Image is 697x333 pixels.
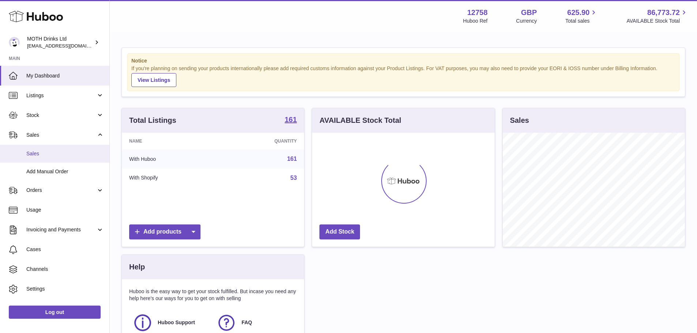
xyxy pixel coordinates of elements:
span: [EMAIL_ADDRESS][DOMAIN_NAME] [27,43,108,49]
h3: Help [129,262,145,272]
span: Channels [26,266,104,273]
span: Total sales [565,18,598,24]
span: Sales [26,150,104,157]
th: Quantity [220,133,304,150]
div: MOTH Drinks Ltd [27,35,93,49]
h3: Total Listings [129,116,176,125]
div: Currency [516,18,537,24]
span: Stock [26,112,96,119]
a: Huboo Support [133,313,209,333]
td: With Shopify [122,169,220,188]
span: Huboo Support [158,319,195,326]
span: AVAILABLE Stock Total [626,18,688,24]
img: internalAdmin-12758@internal.huboo.com [9,37,20,48]
span: FAQ [241,319,252,326]
a: 53 [291,175,297,181]
span: Usage [26,207,104,213]
span: Cases [26,246,104,253]
a: FAQ [217,313,293,333]
a: 161 [285,116,297,125]
a: View Listings [131,73,176,87]
a: 161 [287,156,297,162]
div: Huboo Ref [463,18,488,24]
span: Sales [26,132,96,139]
a: Log out [9,306,101,319]
strong: GBP [521,8,537,18]
span: 86,773.72 [647,8,680,18]
strong: 161 [285,116,297,123]
span: Invoicing and Payments [26,226,96,233]
h3: AVAILABLE Stock Total [319,116,401,125]
h3: Sales [510,116,529,125]
td: With Huboo [122,150,220,169]
p: Huboo is the easy way to get your stock fulfilled. But incase you need any help here's our ways f... [129,288,297,302]
span: Orders [26,187,96,194]
span: Settings [26,285,104,292]
span: 625.90 [567,8,589,18]
div: If you're planning on sending your products internationally please add required customs informati... [131,65,675,87]
a: 86,773.72 AVAILABLE Stock Total [626,8,688,24]
a: Add Stock [319,224,360,239]
a: Add products [129,224,201,239]
span: Listings [26,92,96,99]
span: My Dashboard [26,72,104,79]
strong: 12758 [467,8,488,18]
strong: Notice [131,57,675,64]
span: Add Manual Order [26,168,104,175]
a: 625.90 Total sales [565,8,598,24]
th: Name [122,133,220,150]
